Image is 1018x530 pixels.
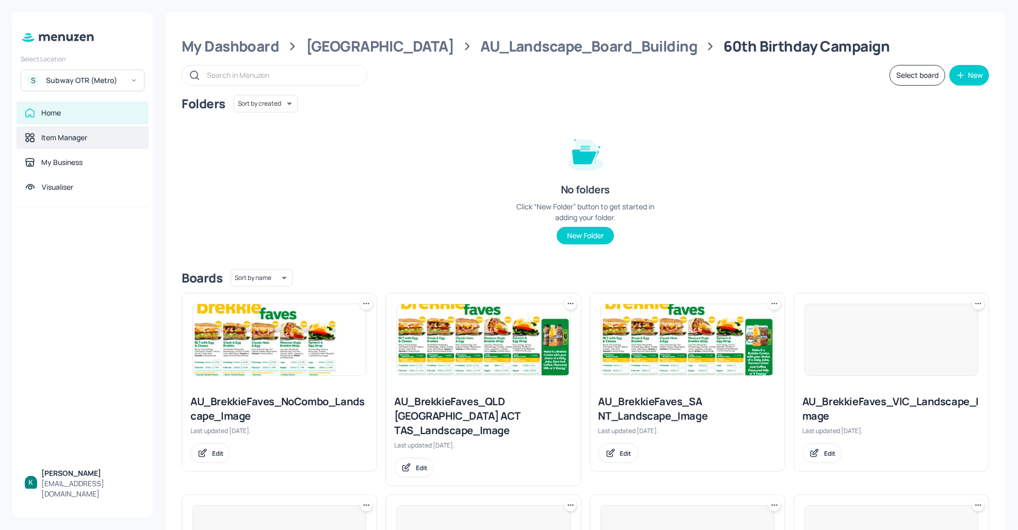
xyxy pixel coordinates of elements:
div: New [968,72,983,79]
div: AU_BrekkieFaves_QLD [GEOGRAPHIC_DATA] ACT TAS_Landscape_Image [394,394,572,438]
div: Last updated [DATE]. [802,426,980,435]
div: Sort by name [231,268,293,288]
div: No folders [561,183,610,197]
div: Edit [416,463,427,472]
div: [EMAIL_ADDRESS][DOMAIN_NAME] [41,478,140,499]
div: Visualiser [42,182,73,192]
div: Select Location [21,55,144,63]
div: AU_Landscape_Board_Building [480,37,697,56]
div: My Dashboard [182,37,279,56]
div: Item Manager [41,132,87,143]
div: S [27,74,40,87]
button: New [949,65,989,86]
button: Select board [890,65,945,86]
div: Folders [182,95,225,112]
div: 60th Birthday Campaign [724,37,890,56]
img: 2025-08-12-175498028889711seykrlhci.jpeg [193,304,366,375]
div: Edit [212,449,223,458]
img: ACg8ocKBIlbXoTTzaZ8RZ_0B6YnoiWvEjOPx6MQW7xFGuDwnGH3hbQ=s96-c [25,476,37,488]
div: AU_BrekkieFaves_VIC_Landscape_Image [802,394,980,423]
div: [PERSON_NAME] [41,468,140,478]
div: Subway OTR (Metro) [46,75,124,86]
img: folder-empty [560,127,611,178]
div: Sort by created [234,93,298,114]
div: Click “New Folder” button to get started in adding your folder. [508,201,663,223]
img: 2025-08-12-1754977343129gb54v2p6inj.jpeg [397,304,570,375]
div: Last updated [DATE]. [190,426,368,435]
div: Last updated [DATE]. [394,441,572,450]
div: Home [41,108,61,118]
div: Last updated [DATE]. [599,426,777,435]
button: New Folder [557,227,614,244]
div: Edit [824,449,835,458]
img: 2025-08-12-1754969707797b740ctv529m.jpeg [601,304,774,375]
input: Search in Menuzen [207,68,357,82]
div: [GEOGRAPHIC_DATA] [306,37,454,56]
div: AU_BrekkieFaves_NoCombo_Landscape_Image [190,394,368,423]
div: Edit [620,449,632,458]
div: AU_BrekkieFaves_SA NT_Landscape_Image [599,394,777,423]
div: Boards [182,270,222,286]
div: My Business [41,157,83,168]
